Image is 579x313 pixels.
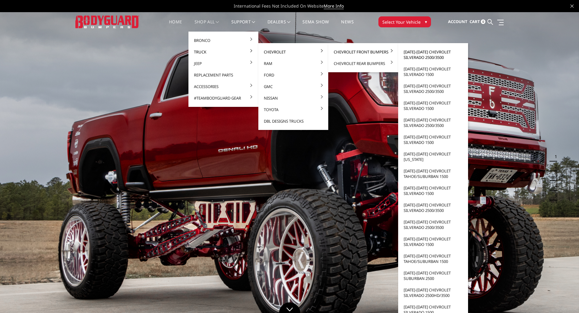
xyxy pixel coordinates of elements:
a: [DATE]-[DATE] Chevrolet Silverado 1500 [401,182,466,199]
a: [DATE]-[DATE] Chevrolet Silverado 2500HD/3500 [401,284,466,301]
a: [DATE]-[DATE] Chevrolet Silverado 2500/3500 [401,114,466,131]
span: Account [448,19,467,24]
a: News [341,20,353,32]
a: #TeamBodyguard Gear [191,92,256,104]
a: [DATE]-[DATE] Chevrolet [US_STATE] [401,148,466,165]
a: [DATE]-[DATE] Chevrolet Silverado 2500/3500 [401,80,466,97]
span: 0 [481,19,485,24]
a: Home [169,20,182,32]
a: DBL Designs Trucks [261,115,326,127]
a: More Info [324,3,344,9]
a: [DATE]-[DATE] Chevrolet Suburban 2500 [401,267,466,284]
a: Account [448,14,467,30]
button: 2 of 5 [551,162,557,171]
span: Select Your Vehicle [382,19,421,25]
a: Nissan [261,92,326,104]
a: [DATE]-[DATE] Chevrolet Silverado 2500/3500 [401,46,466,63]
a: [DATE]-[DATE] Chevrolet Silverado 1500 [401,97,466,114]
a: Accessories [191,81,256,92]
a: Dealers [267,20,291,32]
img: BODYGUARD BUMPERS [75,15,139,28]
a: Ram [261,58,326,69]
button: 5 of 5 [551,191,557,200]
a: Chevrolet [261,46,326,58]
a: [DATE]-[DATE] Chevrolet Silverado 1500 [401,233,466,250]
a: Toyota [261,104,326,115]
a: [DATE]-[DATE] Chevrolet Silverado 2500/3500 [401,216,466,233]
a: Truck [191,46,256,58]
a: Replacement Parts [191,69,256,81]
a: [DATE]-[DATE] Chevrolet Tahoe/Suburban 1500 [401,165,466,182]
button: 1 of 5 [551,152,557,162]
a: Chevrolet Rear Bumpers [331,58,396,69]
button: 4 of 5 [551,181,557,191]
a: shop all [195,20,219,32]
a: Bronco [191,35,256,46]
a: Chevrolet Front Bumpers [331,46,396,58]
a: Cart 0 [470,14,485,30]
a: [DATE]-[DATE] Chevrolet Tahoe/Suburban 1500 [401,250,466,267]
span: ▾ [425,19,427,25]
a: Click to Down [279,302,300,313]
button: 3 of 5 [551,171,557,181]
a: Ford [261,69,326,81]
a: Jeep [191,58,256,69]
a: [DATE]-[DATE] Chevrolet Silverado 2500/3500 [401,199,466,216]
button: Select Your Vehicle [378,16,431,27]
a: [DATE]-[DATE] Chevrolet Silverado 1500 [401,131,466,148]
a: SEMA Show [302,20,329,32]
a: [DATE]-[DATE] Chevrolet Silverado 1500 [401,63,466,80]
span: Cart [470,19,480,24]
a: GMC [261,81,326,92]
a: Support [231,20,255,32]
